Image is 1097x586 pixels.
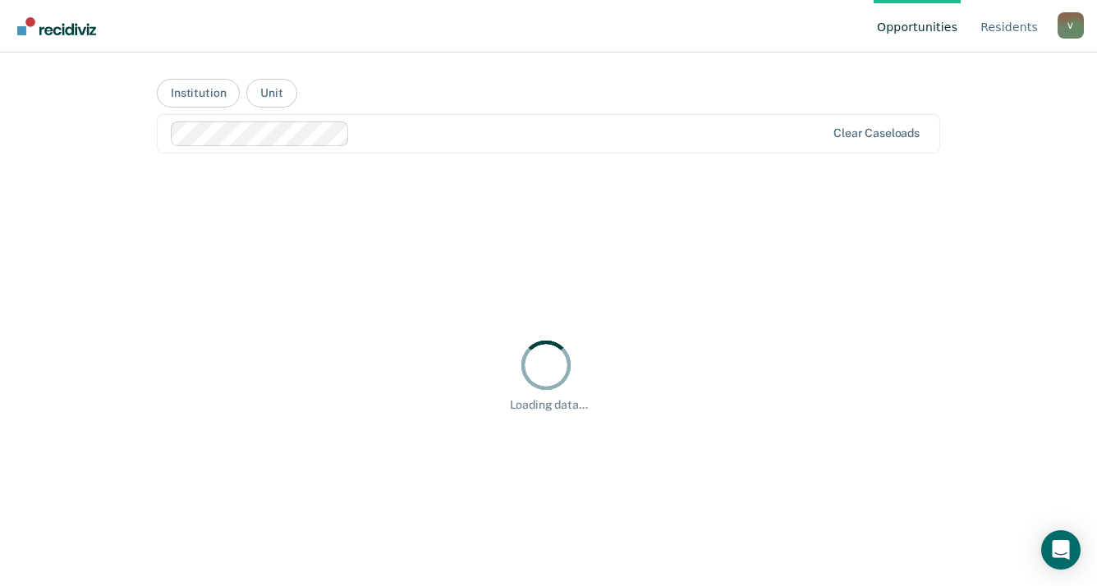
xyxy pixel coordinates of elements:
div: V [1058,12,1084,39]
img: Recidiviz [17,17,96,35]
div: Open Intercom Messenger [1041,530,1081,570]
div: Clear caseloads [833,126,920,140]
div: Loading data... [510,398,588,412]
button: Profile dropdown button [1058,12,1084,39]
button: Institution [157,79,240,108]
button: Unit [246,79,296,108]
